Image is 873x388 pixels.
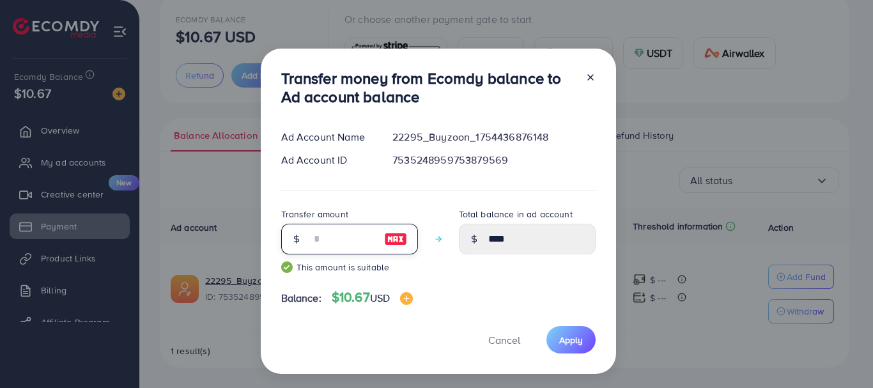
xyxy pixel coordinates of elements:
img: image [384,231,407,247]
span: USD [370,291,390,305]
button: Apply [546,326,596,353]
img: guide [281,261,293,273]
span: Balance: [281,291,321,306]
img: image [400,292,413,305]
small: This amount is suitable [281,261,418,274]
div: Ad Account Name [271,130,383,144]
span: Cancel [488,333,520,347]
span: Apply [559,334,583,346]
button: Cancel [472,326,536,353]
div: Ad Account ID [271,153,383,167]
h3: Transfer money from Ecomdy balance to Ad account balance [281,69,575,106]
div: 7535248959753879569 [382,153,605,167]
div: 22295_Buyzoon_1754436876148 [382,130,605,144]
iframe: Chat [819,330,863,378]
h4: $10.67 [332,290,413,306]
label: Transfer amount [281,208,348,221]
label: Total balance in ad account [459,208,573,221]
